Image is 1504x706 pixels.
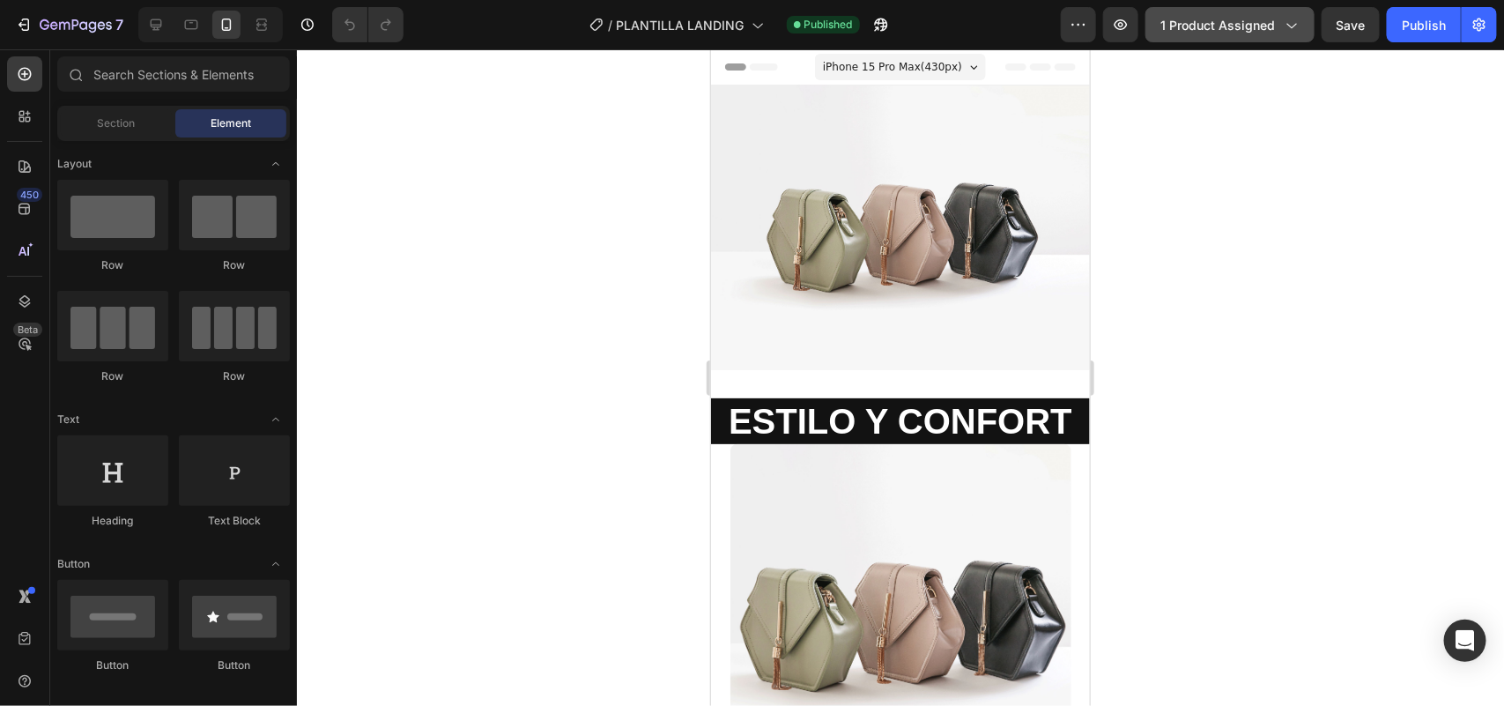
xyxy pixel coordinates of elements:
[57,658,168,673] div: Button
[711,49,1090,706] iframe: Design area
[617,16,745,34] span: PLANTILLA LANDING
[1337,18,1366,33] span: Save
[57,412,79,427] span: Text
[804,17,853,33] span: Published
[98,115,136,131] span: Section
[57,257,168,273] div: Row
[262,405,290,434] span: Toggle open
[115,14,123,35] p: 7
[179,257,290,273] div: Row
[179,658,290,673] div: Button
[57,56,290,92] input: Search Sections & Elements
[262,150,290,178] span: Toggle open
[332,7,404,42] div: Undo/Redo
[1160,16,1275,34] span: 1 product assigned
[179,368,290,384] div: Row
[57,513,168,529] div: Heading
[1402,16,1446,34] div: Publish
[179,513,290,529] div: Text Block
[262,550,290,578] span: Toggle open
[1145,7,1315,42] button: 1 product assigned
[1322,7,1380,42] button: Save
[1387,7,1461,42] button: Publish
[13,323,42,337] div: Beta
[609,16,613,34] span: /
[57,156,92,172] span: Layout
[17,188,42,202] div: 450
[211,115,251,131] span: Element
[57,556,90,572] span: Button
[7,7,131,42] button: 7
[1444,620,1486,662] div: Open Intercom Messenger
[57,368,168,384] div: Row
